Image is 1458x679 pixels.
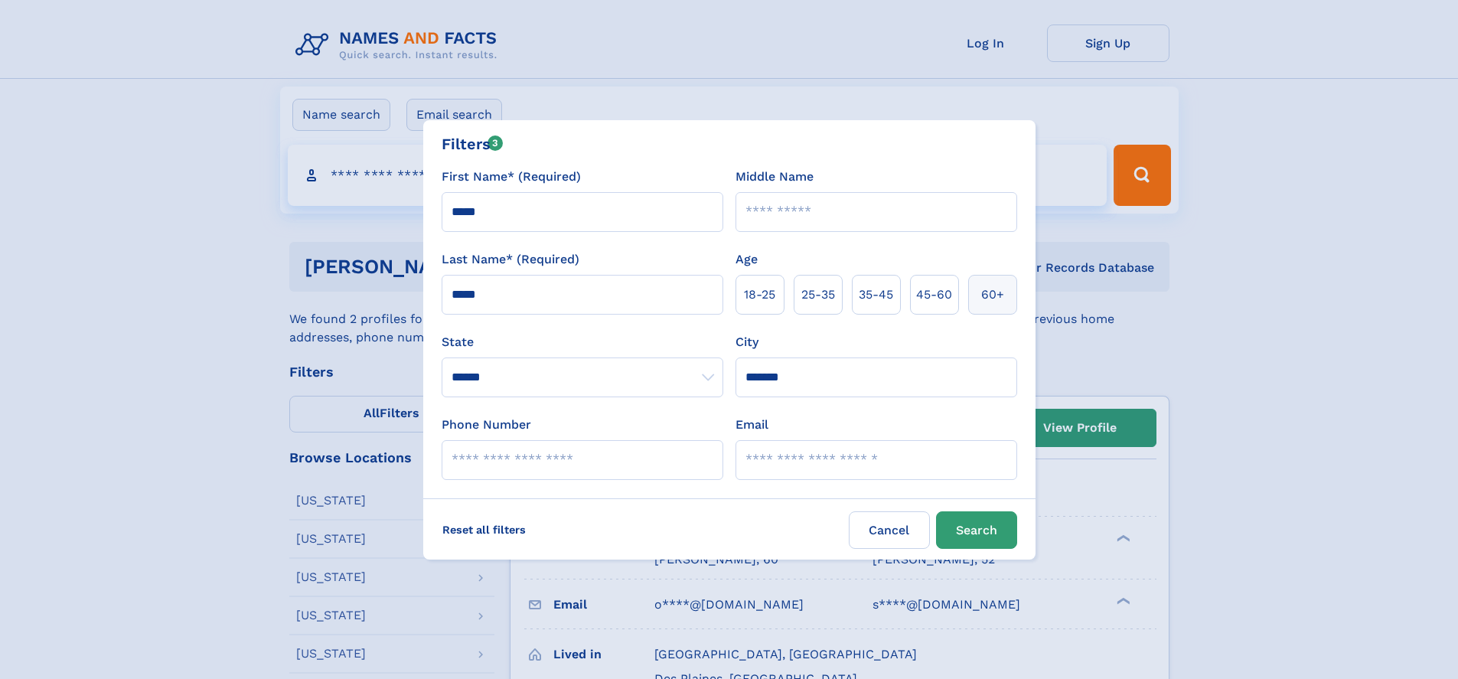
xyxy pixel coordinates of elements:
span: 45‑60 [916,286,952,304]
label: Last Name* (Required) [442,250,579,269]
span: 60+ [981,286,1004,304]
div: Filters [442,132,504,155]
label: Reset all filters [432,511,536,548]
label: State [442,333,723,351]
label: Phone Number [442,416,531,434]
label: Age [736,250,758,269]
label: First Name* (Required) [442,168,581,186]
span: 18‑25 [744,286,775,304]
label: Cancel [849,511,930,549]
button: Search [936,511,1017,549]
label: Email [736,416,768,434]
label: City [736,333,758,351]
span: 25‑35 [801,286,835,304]
span: 35‑45 [859,286,893,304]
label: Middle Name [736,168,814,186]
